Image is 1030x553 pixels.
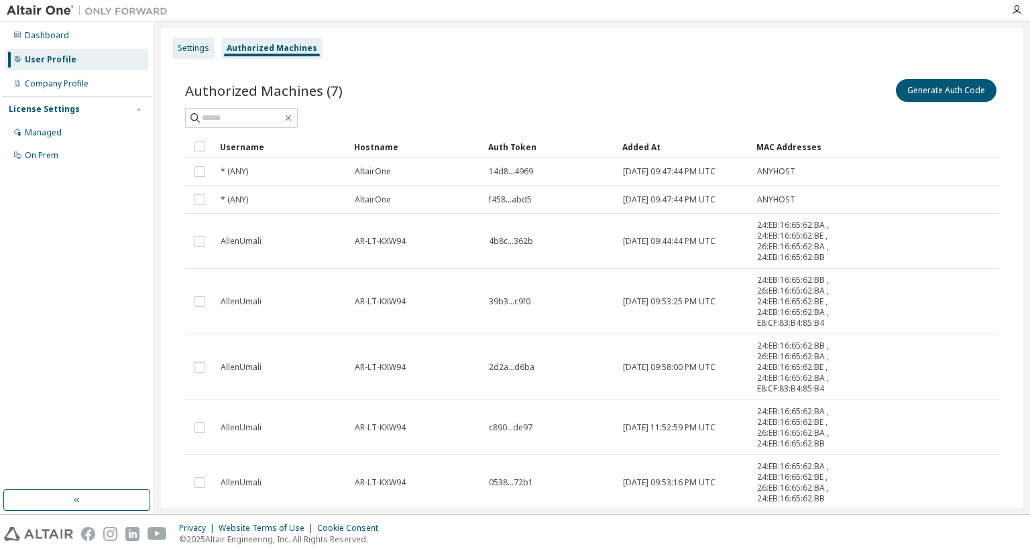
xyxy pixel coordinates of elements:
[757,166,795,177] span: ANYHOST
[355,422,406,433] span: AR-LT-KXW94
[489,166,533,177] span: 14d8...4969
[103,527,117,541] img: instagram.svg
[489,362,534,373] span: 2d2a...d6ba
[125,527,139,541] img: linkedin.svg
[757,341,851,394] span: 24:EB:16:65:62:BB , 26:EB:16:65:62:BA , 24:EB:16:65:62:BE , 24:EB:16:65:62:BA , E8:CF:83:B4:85:B4
[354,136,477,158] div: Hostname
[185,81,343,100] span: Authorized Machines (7)
[221,477,262,488] span: AllenUmali
[227,43,317,54] div: Authorized Machines
[219,523,317,534] div: Website Terms of Use
[623,236,716,247] span: [DATE] 09:44:44 PM UTC
[25,78,89,89] div: Company Profile
[4,527,73,541] img: altair_logo.svg
[355,362,406,373] span: AR-LT-KXW94
[221,194,248,205] span: * (ANY)
[25,127,62,138] div: Managed
[221,296,262,307] span: AllenUmali
[757,275,851,328] span: 24:EB:16:65:62:BB , 26:EB:16:65:62:BA , 24:EB:16:65:62:BE , 24:EB:16:65:62:BA , E8:CF:83:B4:85:B4
[756,136,852,158] div: MAC Addresses
[622,136,746,158] div: Added At
[757,461,851,504] span: 24:EB:16:65:62:BA , 24:EB:16:65:62:BE , 26:EB:16:65:62:BA , 24:EB:16:65:62:BB
[623,194,716,205] span: [DATE] 09:47:44 PM UTC
[355,166,391,177] span: AltairOne
[179,523,219,534] div: Privacy
[355,194,391,205] span: AltairOne
[317,523,386,534] div: Cookie Consent
[221,166,248,177] span: * (ANY)
[757,220,851,263] span: 24:EB:16:65:62:BA , 24:EB:16:65:62:BE , 26:EB:16:65:62:BA , 24:EB:16:65:62:BB
[220,136,343,158] div: Username
[81,527,95,541] img: facebook.svg
[221,422,262,433] span: AllenUmali
[757,406,851,449] span: 24:EB:16:65:62:BA , 24:EB:16:65:62:BE , 26:EB:16:65:62:BA , 24:EB:16:65:62:BB
[25,54,76,65] div: User Profile
[489,194,532,205] span: f458...abd5
[355,296,406,307] span: AR-LT-KXW94
[488,136,612,158] div: Auth Token
[489,296,530,307] span: 39b3...c9f0
[9,104,80,115] div: License Settings
[221,236,262,247] span: AllenUmali
[489,477,533,488] span: 0538...72b1
[25,150,58,161] div: On Prem
[623,477,716,488] span: [DATE] 09:53:16 PM UTC
[757,194,795,205] span: ANYHOST
[179,534,386,545] p: © 2025 Altair Engineering, Inc. All Rights Reserved.
[896,79,996,102] button: Generate Auth Code
[25,30,69,41] div: Dashboard
[221,362,262,373] span: AllenUmali
[355,236,406,247] span: AR-LT-KXW94
[7,4,174,17] img: Altair One
[623,166,716,177] span: [DATE] 09:47:44 PM UTC
[623,296,716,307] span: [DATE] 09:53:25 PM UTC
[623,362,716,373] span: [DATE] 09:58:00 PM UTC
[489,236,533,247] span: 4b8c...362b
[178,43,209,54] div: Settings
[148,527,167,541] img: youtube.svg
[489,422,532,433] span: c890...de97
[623,422,716,433] span: [DATE] 11:52:59 PM UTC
[355,477,406,488] span: AR-LT-KXW94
